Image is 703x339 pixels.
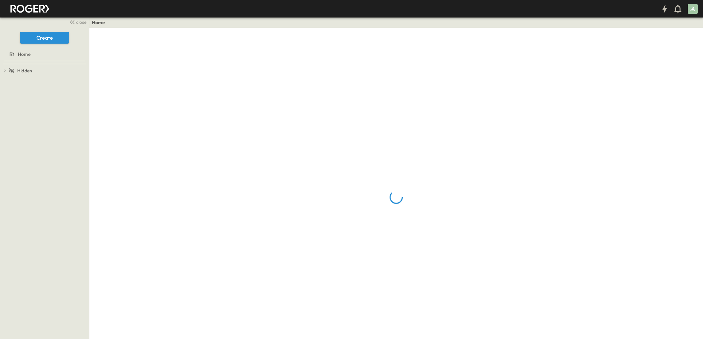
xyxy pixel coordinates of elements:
a: Home [92,19,105,26]
span: close [76,19,86,25]
a: Home [1,50,86,59]
button: close [67,17,88,26]
nav: breadcrumbs [92,19,109,26]
span: Home [18,51,30,57]
span: Hidden [17,67,32,74]
button: Create [20,32,69,44]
